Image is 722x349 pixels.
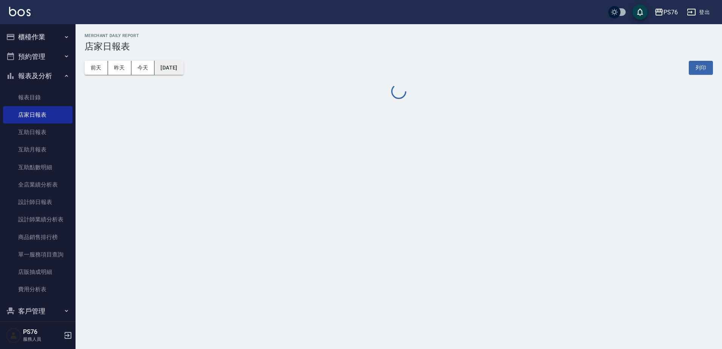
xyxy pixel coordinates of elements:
[23,328,62,336] h5: PS76
[3,89,73,106] a: 報表目錄
[3,321,73,340] button: 商品管理
[108,61,131,75] button: 昨天
[689,61,713,75] button: 列印
[3,141,73,158] a: 互助月報表
[633,5,648,20] button: save
[131,61,155,75] button: 今天
[85,33,713,38] h2: Merchant Daily Report
[3,66,73,86] button: 報表及分析
[3,106,73,124] a: 店家日報表
[85,41,713,52] h3: 店家日報表
[663,8,678,17] div: PS76
[3,124,73,141] a: 互助日報表
[23,336,62,343] p: 服務人員
[6,328,21,343] img: Person
[3,281,73,298] a: 費用分析表
[3,159,73,176] a: 互助點數明細
[3,176,73,193] a: 全店業績分析表
[3,246,73,263] a: 單一服務項目查詢
[3,47,73,66] button: 預約管理
[154,61,183,75] button: [DATE]
[3,263,73,281] a: 店販抽成明細
[684,5,713,19] button: 登出
[85,61,108,75] button: 前天
[651,5,681,20] button: PS76
[9,7,31,16] img: Logo
[3,193,73,211] a: 設計師日報表
[3,27,73,47] button: 櫃檯作業
[3,211,73,228] a: 設計師業績分析表
[3,229,73,246] a: 商品銷售排行榜
[3,301,73,321] button: 客戶管理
